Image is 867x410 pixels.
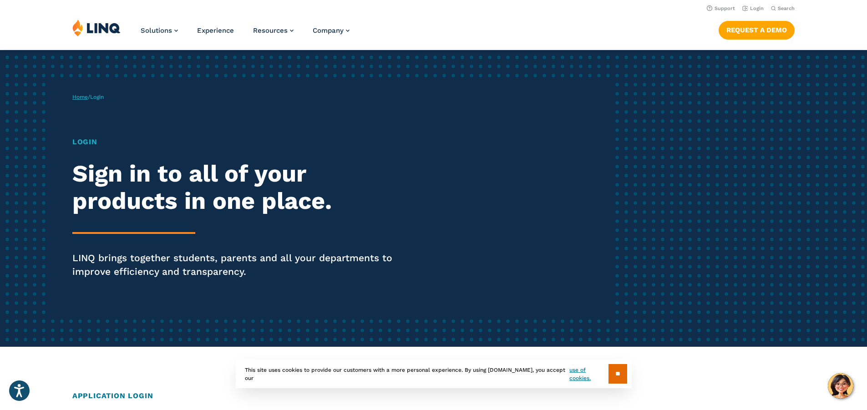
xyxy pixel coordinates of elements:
span: / [72,94,104,100]
div: This site uses cookies to provide our customers with a more personal experience. By using [DOMAIN... [236,359,632,388]
span: Search [778,5,795,11]
a: Solutions [141,26,178,35]
span: Resources [253,26,288,35]
p: LINQ brings together students, parents and all your departments to improve efficiency and transpa... [72,251,406,278]
button: Hello, have a question? Let’s chat. [828,373,853,399]
span: Solutions [141,26,172,35]
a: use of cookies. [569,366,608,382]
nav: Primary Navigation [141,19,350,49]
a: Experience [197,26,234,35]
button: Open Search Bar [771,5,795,12]
h1: Login [72,137,406,147]
nav: Button Navigation [719,19,795,39]
a: Login [742,5,764,11]
a: Support [707,5,735,11]
span: Company [313,26,344,35]
a: Request a Demo [719,21,795,39]
img: LINQ | K‑12 Software [72,19,121,36]
h2: Sign in to all of your products in one place. [72,160,406,215]
a: Resources [253,26,294,35]
span: Login [90,94,104,100]
a: Home [72,94,88,100]
a: Company [313,26,350,35]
